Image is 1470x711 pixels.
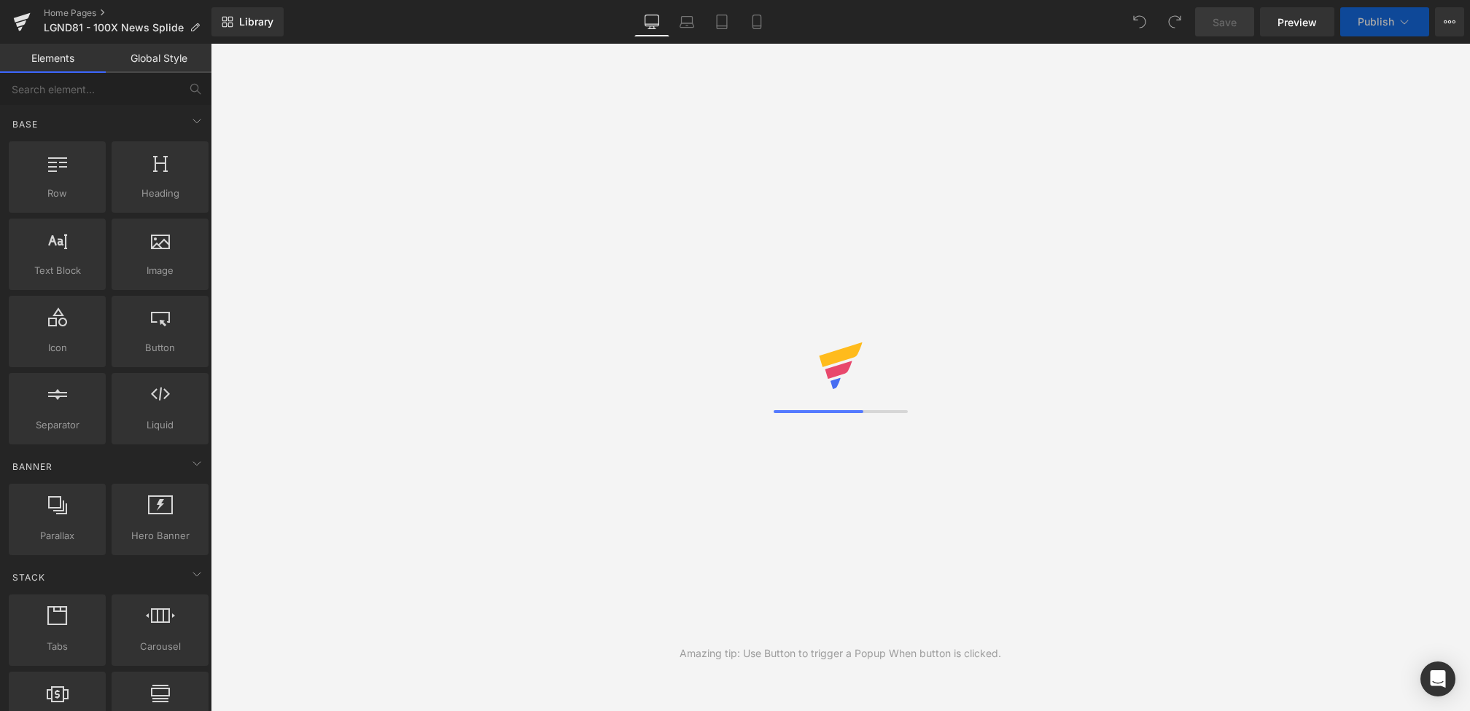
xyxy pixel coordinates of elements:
[1260,7,1334,36] a: Preview
[704,7,739,36] a: Tablet
[44,22,184,34] span: LGND81 - 100X News Splide
[13,263,101,278] span: Text Block
[116,186,204,201] span: Heading
[13,417,101,433] span: Separator
[13,340,101,355] span: Icon
[13,639,101,654] span: Tabs
[44,7,211,19] a: Home Pages
[1125,7,1154,36] button: Undo
[1277,15,1317,30] span: Preview
[13,186,101,201] span: Row
[1160,7,1189,36] button: Redo
[211,7,284,36] a: New Library
[634,7,669,36] a: Desktop
[739,7,774,36] a: Mobile
[239,15,273,28] span: Library
[116,340,204,355] span: Button
[1358,16,1394,28] span: Publish
[11,570,47,584] span: Stack
[13,528,101,543] span: Parallax
[106,44,211,73] a: Global Style
[680,645,1001,661] div: Amazing tip: Use Button to trigger a Popup When button is clicked.
[116,417,204,433] span: Liquid
[1340,7,1429,36] button: Publish
[116,263,204,278] span: Image
[1213,15,1237,30] span: Save
[669,7,704,36] a: Laptop
[11,460,54,474] span: Banner
[1420,661,1455,696] div: Open Intercom Messenger
[1435,7,1464,36] button: More
[11,117,39,131] span: Base
[116,528,204,543] span: Hero Banner
[116,639,204,654] span: Carousel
